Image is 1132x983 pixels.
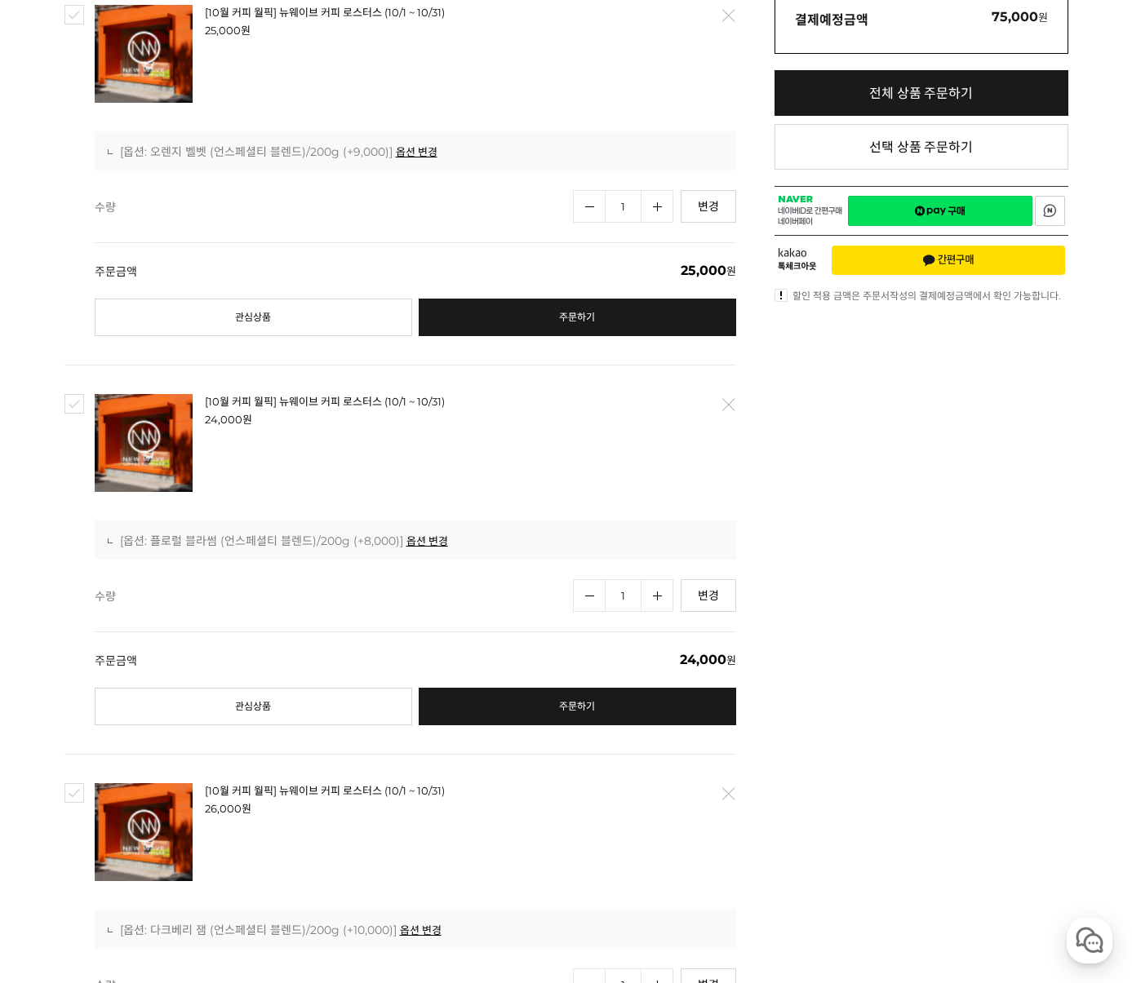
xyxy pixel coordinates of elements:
[681,263,726,278] strong: 25,000
[95,783,193,881] img: b89ec88fd63466d8cd30decef7ed6bc8.png
[205,784,445,797] a: [10월 커피 월픽] 뉴웨이브 커피 로스터스 (10/1 ~ 10/31)
[681,190,736,223] a: 변경
[252,542,272,555] span: 설정
[95,652,680,668] span: 주문금액
[1035,196,1065,226] a: 새창
[406,534,448,548] a: 옵션 변경
[205,783,602,798] strong: 상품명
[95,688,412,725] a: 관심상품
[205,24,241,37] strong: 25,000
[95,5,193,103] img: b89ec88fd63466d8cd30decef7ed6bc8.png
[400,923,442,937] a: 옵션 변경
[848,196,1032,226] a: 새창
[573,190,606,223] a: 수량감소
[205,6,445,19] a: [10월 커피 월픽] 뉴웨이브 커피 로스터스 (10/1 ~ 10/31)
[419,299,736,336] a: 주문하기
[680,652,726,667] strong: 24,000
[205,22,602,38] li: 원
[108,922,723,938] div: [옵션: 다크베리 잼 (언스페셜티 블렌드)/200g (+10,000)]
[419,688,736,725] a: 주문하기
[396,144,437,159] a: 옵션 변경
[992,9,1048,29] div: 원
[95,587,573,604] span: 수량
[205,800,602,817] li: 원
[573,579,606,612] a: 수량감소
[95,198,573,215] span: 수량
[205,802,242,815] strong: 26,000
[211,517,313,558] a: 설정
[108,533,723,549] div: [옵션: 플로럴 블라썸 (언스페셜티 블렌드)/200g (+8,000)]
[95,394,193,492] img: b89ec88fd63466d8cd30decef7ed6bc8.png
[95,263,681,279] span: 주문금액
[108,144,723,160] div: [옵션: 오렌지 벨벳 (언스페셜티 블렌드)/200g (+9,000)]
[775,70,1068,116] a: 전체 상품 주문하기
[710,387,744,422] a: 삭제
[775,289,1068,303] li: 할인 적용 금액은 주문서작성의 결제예정금액에서 확인 가능합니다.
[681,579,736,612] a: 변경
[922,254,974,267] span: 간편구매
[95,242,736,279] div: 원
[205,394,602,409] strong: 상품명
[149,542,169,556] span: 대화
[5,517,108,558] a: 홈
[51,542,61,555] span: 홈
[95,299,412,336] a: 관심상품
[205,413,242,426] strong: 24,000
[992,9,1038,24] strong: 75,000
[95,631,736,668] div: 원
[795,9,868,29] h3: 결제예정금액
[641,579,673,612] a: 수량증가
[205,5,602,20] strong: 상품명
[710,777,744,811] a: 삭제
[775,124,1068,170] a: 선택 상품 주문하기
[832,246,1065,275] button: 간편구매
[641,190,673,223] a: 수량증가
[108,517,211,558] a: 대화
[778,248,819,272] span: 카카오 톡체크아웃
[205,395,445,408] a: [10월 커피 월픽] 뉴웨이브 커피 로스터스 (10/1 ~ 10/31)
[205,411,602,427] li: 원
